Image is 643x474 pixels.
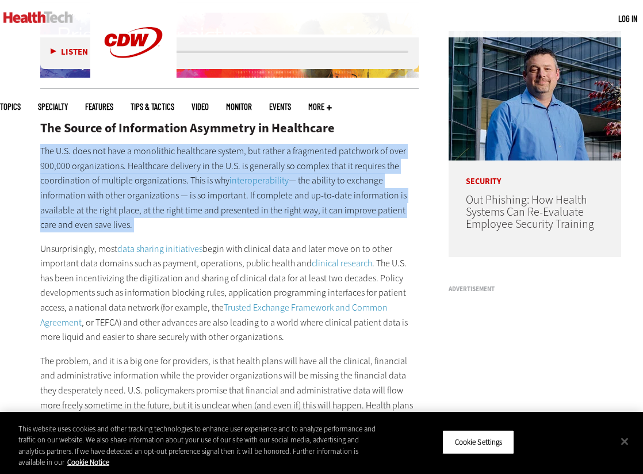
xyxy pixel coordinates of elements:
[67,457,109,467] a: More information about your privacy
[90,76,177,88] a: CDW
[466,192,594,232] a: Out Phishing: How Health Systems Can Re-Evaluate Employee Security Training
[85,102,113,111] a: Features
[449,286,621,292] h3: Advertisement
[117,243,202,255] a: data sharing initiatives
[131,102,174,111] a: Tips & Tactics
[612,429,637,454] button: Close
[40,144,419,232] p: The U.S. does not have a monolithic healthcare system, but rather a fragmented patchwork of over ...
[449,160,621,186] p: Security
[269,102,291,111] a: Events
[449,31,621,160] img: Scott Currie
[40,122,419,135] h2: The Source of Information Asymmetry in Healthcare
[442,430,514,454] button: Cookie Settings
[40,354,419,472] p: The problem, and it is a big one for providers, is that health plans will have all the clinical, ...
[308,102,332,111] span: More
[229,174,289,186] a: interoperability
[192,102,209,111] a: Video
[3,12,73,23] img: Home
[312,257,372,269] a: clinical research
[618,13,637,25] div: User menu
[40,242,419,345] p: Unsurprisingly, most begin with clinical data and later move on to other important data domains s...
[40,301,388,328] a: Trusted Exchange Framework and Common Agreement
[18,423,386,468] div: This website uses cookies and other tracking technologies to enhance user experience and to analy...
[38,102,68,111] span: Specialty
[226,102,252,111] a: MonITor
[618,13,637,24] a: Log in
[449,297,621,441] iframe: advertisement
